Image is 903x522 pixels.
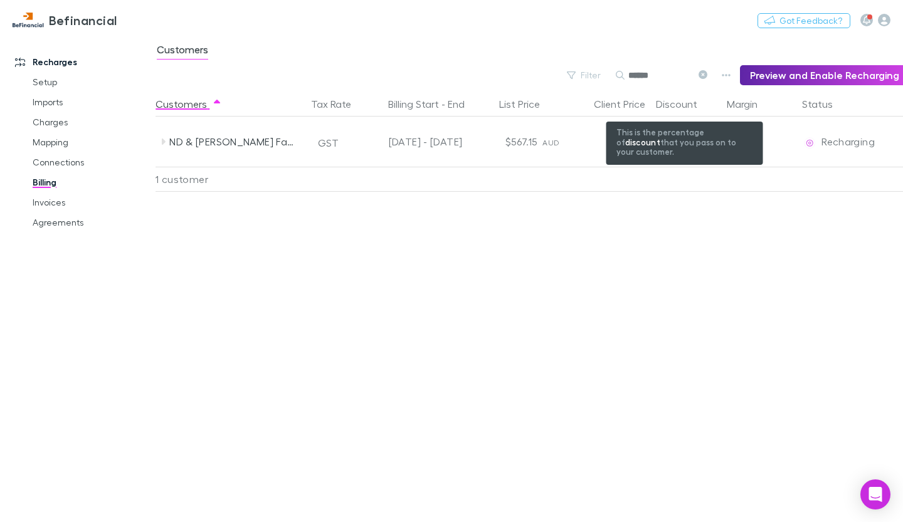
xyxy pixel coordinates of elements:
button: Filter [561,68,608,83]
button: List Price [499,91,555,117]
div: 1 customer [156,167,306,192]
div: $567.15 [573,117,648,167]
button: GST [312,133,344,153]
img: Recharging [803,137,816,149]
button: Tax Rate [311,91,366,117]
button: Status [802,91,848,117]
h3: Befinancial [49,13,117,28]
a: Recharges [3,52,162,72]
div: $567.15 [467,117,542,167]
a: Befinancial [5,5,125,35]
button: Margin [727,91,773,117]
a: Invoices [20,192,162,212]
button: Customers [156,91,222,117]
a: Agreements [20,212,162,232]
a: Connections [20,152,162,172]
div: 0.0% [648,117,723,167]
div: Open Intercom Messenger [860,479,890,509]
a: Billing [20,172,162,192]
a: Imports [20,92,162,112]
a: Setup [20,72,162,92]
p: 25.0% [728,134,761,149]
span: AUD [542,138,559,147]
a: Charges [20,112,162,132]
div: [DATE] - [DATE] [359,117,462,167]
div: ND & [PERSON_NAME] Family Trust [169,117,302,167]
span: Recharging [821,135,875,147]
button: Client Price [594,91,660,117]
div: Discount [656,91,712,117]
img: Befinancial's Logo [13,13,44,28]
a: Mapping [20,132,162,152]
button: Billing Start - End [388,91,480,117]
button: Got Feedback? [758,13,850,28]
span: Customers [157,43,208,60]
